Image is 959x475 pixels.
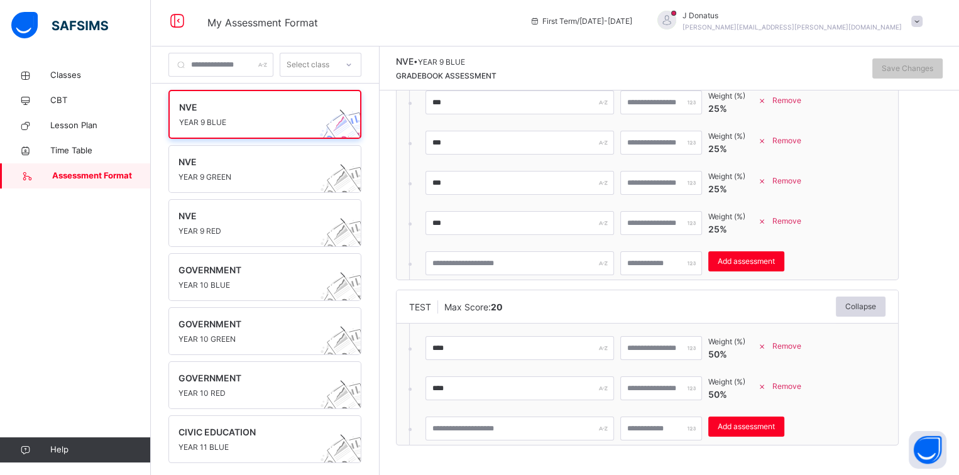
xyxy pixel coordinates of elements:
[708,90,745,102] span: Weight (%)
[178,371,327,385] span: GOVERNMENT
[11,12,108,38] img: safsims
[312,102,381,168] img: structure.cad45ed73ac2f6accb5d2a2efd3b9748.svg
[178,425,327,439] span: CIVIC EDUCATION
[708,224,727,234] span: 25 %
[708,143,727,154] span: 25 %
[772,381,801,392] span: Remove
[718,256,775,267] span: Add assessment
[396,71,496,80] span: GRADEBOOK ASSESSMENT
[50,444,150,456] span: Help
[909,431,946,469] button: Open asap
[708,103,727,114] span: 25 %
[312,156,381,223] img: structure.cad45ed73ac2f6accb5d2a2efd3b9748.svg
[207,16,318,29] span: My Assessment Format
[50,94,151,107] span: CBT
[772,175,801,187] span: Remove
[312,210,381,277] img: structure.cad45ed73ac2f6accb5d2a2efd3b9748.svg
[491,302,503,312] b: 20
[396,55,496,68] div: •
[682,23,902,31] span: [PERSON_NAME][EMAIL_ADDRESS][PERSON_NAME][DOMAIN_NAME]
[178,280,327,291] span: YEAR 10 BLUE
[772,95,801,106] span: Remove
[178,172,327,183] span: YEAR 9 GREEN
[444,302,503,312] span: Max Score:
[312,373,381,439] img: structure.cad45ed73ac2f6accb5d2a2efd3b9748.svg
[772,135,801,146] span: Remove
[312,319,381,385] img: structure.cad45ed73ac2f6accb5d2a2efd3b9748.svg
[179,117,327,128] span: YEAR 9 BLUE
[287,53,329,77] div: Select class
[772,341,801,352] span: Remove
[530,16,632,27] span: session/term information
[409,302,431,312] span: TEST
[708,376,745,388] span: Weight (%)
[708,349,727,359] span: 50 %
[645,10,929,33] div: JDonatus
[178,334,327,345] span: YEAR 10 GREEN
[178,155,327,168] span: NVE
[50,69,151,82] span: Classes
[708,211,745,222] span: Weight (%)
[682,10,902,21] span: J Donatus
[178,442,327,453] span: YEAR 11 BLUE
[718,421,775,432] span: Add assessment
[708,389,727,400] span: 50 %
[50,145,151,157] span: Time Table
[178,263,327,276] span: GOVERNMENT
[178,317,327,330] span: GOVERNMENT
[179,101,327,114] span: NVE
[708,336,745,347] span: Weight (%)
[708,171,745,182] span: Weight (%)
[312,265,381,331] img: structure.cad45ed73ac2f6accb5d2a2efd3b9748.svg
[178,209,327,222] span: NVE
[845,301,876,312] span: Collapse
[418,57,465,67] span: YEAR 9 BLUE
[52,170,151,182] span: Assessment Format
[882,63,933,74] span: Save Changes
[396,56,414,67] span: NVE
[178,388,327,399] span: YEAR 10 RED
[50,119,151,132] span: Lesson Plan
[708,131,745,142] span: Weight (%)
[708,183,727,194] span: 25 %
[178,226,327,237] span: YEAR 9 RED
[772,216,801,227] span: Remove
